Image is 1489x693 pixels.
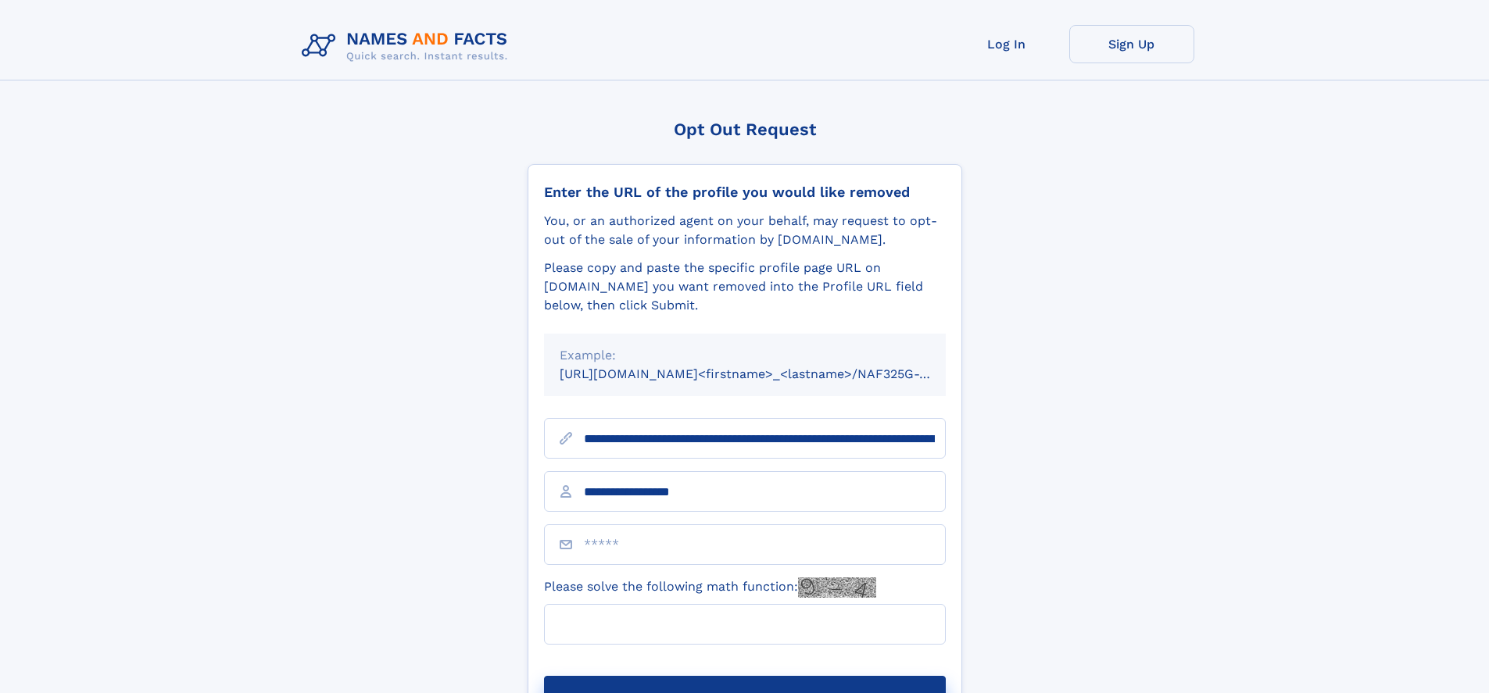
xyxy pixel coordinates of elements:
[528,120,962,139] div: Opt Out Request
[544,184,946,201] div: Enter the URL of the profile you would like removed
[944,25,1069,63] a: Log In
[544,577,876,598] label: Please solve the following math function:
[560,366,975,381] small: [URL][DOMAIN_NAME]<firstname>_<lastname>/NAF325G-xxxxxxxx
[1069,25,1194,63] a: Sign Up
[295,25,521,67] img: Logo Names and Facts
[560,346,930,365] div: Example:
[544,212,946,249] div: You, or an authorized agent on your behalf, may request to opt-out of the sale of your informatio...
[544,259,946,315] div: Please copy and paste the specific profile page URL on [DOMAIN_NAME] you want removed into the Pr...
